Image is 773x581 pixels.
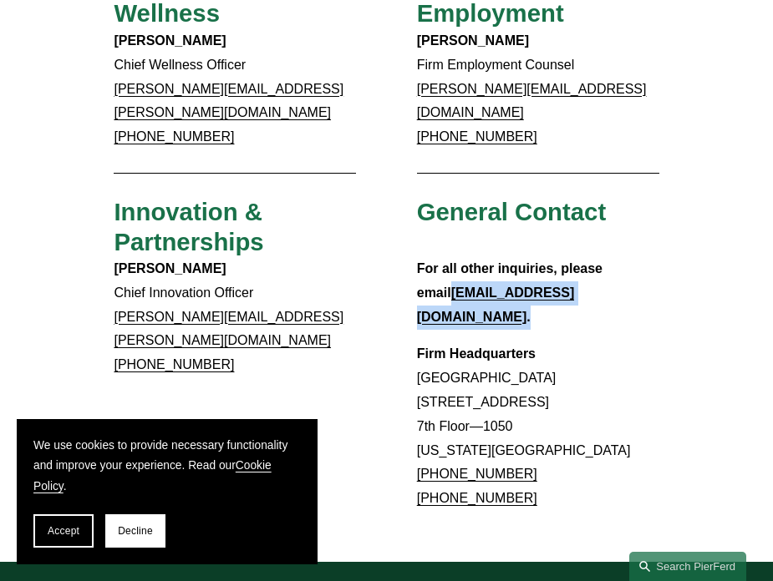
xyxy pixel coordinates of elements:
[526,310,530,324] strong: .
[33,459,272,493] a: Cookie Policy
[114,261,226,275] strong: [PERSON_NAME]
[33,436,301,498] p: We use cookies to provide necessary functionality and improve your experience. Read our .
[417,491,537,505] a: [PHONE_NUMBER]
[417,467,537,481] a: [PHONE_NUMBER]
[114,310,343,348] a: [PERSON_NAME][EMAIL_ADDRESS][PERSON_NAME][DOMAIN_NAME]
[33,514,94,548] button: Accept
[118,525,153,537] span: Decline
[629,552,746,581] a: Search this site
[417,198,606,225] span: General Contact
[417,129,537,144] a: [PHONE_NUMBER]
[417,346,536,361] strong: Firm Headquarters
[417,82,647,120] a: [PERSON_NAME][EMAIL_ADDRESS][DOMAIN_NAME]
[417,342,659,511] p: [GEOGRAPHIC_DATA] [STREET_ADDRESS] 7th Floor—1050 [US_STATE][GEOGRAPHIC_DATA]
[417,29,659,149] p: Firm Employment Counsel
[48,525,79,537] span: Accept
[114,82,343,120] a: [PERSON_NAME][EMAIL_ADDRESS][PERSON_NAME][DOMAIN_NAME]
[17,419,318,564] section: Cookie banner
[114,257,356,377] p: Chief Innovation Officer
[114,357,234,371] a: [PHONE_NUMBER]
[114,33,226,48] strong: [PERSON_NAME]
[114,198,269,255] span: Innovation & Partnerships
[105,514,165,548] button: Decline
[114,129,234,144] a: [PHONE_NUMBER]
[417,261,607,300] strong: For all other inquiries, please email
[114,29,356,149] p: Chief Wellness Officer
[417,285,574,324] a: [EMAIL_ADDRESS][DOMAIN_NAME]
[417,33,529,48] strong: [PERSON_NAME]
